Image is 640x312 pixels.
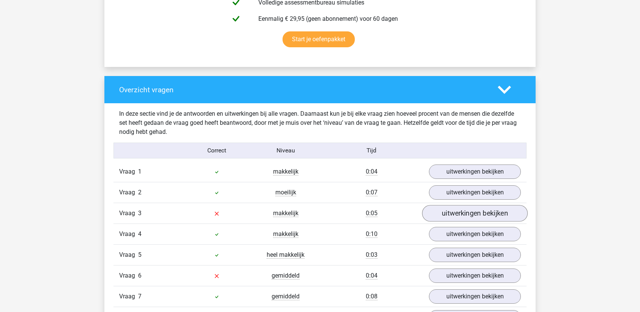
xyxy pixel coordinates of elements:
[183,146,252,155] div: Correct
[138,210,141,217] span: 3
[272,293,300,300] span: gemiddeld
[138,168,141,175] span: 1
[366,251,377,259] span: 0:03
[429,289,521,304] a: uitwerkingen bekijken
[119,85,486,94] h4: Overzicht vragen
[429,248,521,262] a: uitwerkingen bekijken
[366,168,377,175] span: 0:04
[275,189,296,196] span: moeilijk
[422,205,528,222] a: uitwerkingen bekijken
[119,292,138,301] span: Vraag
[273,210,298,217] span: makkelijk
[320,146,423,155] div: Tijd
[429,269,521,283] a: uitwerkingen bekijken
[251,146,320,155] div: Niveau
[366,189,377,196] span: 0:07
[138,251,141,258] span: 5
[267,251,304,259] span: heel makkelijk
[272,272,300,279] span: gemiddeld
[138,189,141,196] span: 2
[273,168,298,175] span: makkelijk
[366,230,377,238] span: 0:10
[119,209,138,218] span: Vraag
[366,293,377,300] span: 0:08
[138,293,141,300] span: 7
[366,272,377,279] span: 0:04
[429,165,521,179] a: uitwerkingen bekijken
[366,210,377,217] span: 0:05
[138,272,141,279] span: 6
[119,188,138,197] span: Vraag
[119,250,138,259] span: Vraag
[429,185,521,200] a: uitwerkingen bekijken
[113,109,527,137] div: In deze sectie vind je de antwoorden en uitwerkingen bij alle vragen. Daarnaast kun je bij elke v...
[119,271,138,280] span: Vraag
[429,227,521,241] a: uitwerkingen bekijken
[119,230,138,239] span: Vraag
[138,230,141,237] span: 4
[283,31,355,47] a: Start je oefenpakket
[273,230,298,238] span: makkelijk
[119,167,138,176] span: Vraag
